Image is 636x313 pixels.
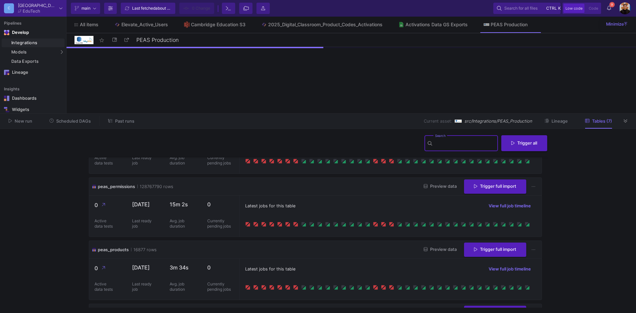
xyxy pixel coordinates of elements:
p: [DATE] [132,264,159,271]
img: Tab icon [114,22,120,28]
span: src/Integrations/PEAS_Production [464,118,532,124]
p: Avg. job duration [170,218,190,229]
div: Data Exports [11,59,63,64]
p: Currently pending jobs [207,155,234,166]
div: Integrations [11,40,63,46]
img: Tab icon [261,22,267,28]
div: PEAS Production [491,22,528,27]
p: Active data tests [94,281,114,292]
img: Tab icon [484,23,489,26]
button: 9 [603,3,615,14]
span: peas_products [98,247,129,253]
p: Last ready job [132,218,152,229]
button: Tables (7) [577,116,620,126]
span: Past runs [115,119,134,124]
span: View full job timeline [489,266,531,271]
span: Latest jobs for this table [245,203,295,209]
span: Current asset: [424,118,452,124]
p: Active data tests [94,155,114,166]
p: Avg. job duration [170,281,190,292]
span: Trigger full import [474,184,516,189]
button: Lineage [537,116,576,126]
div: Elevate_Active_Users [121,22,168,27]
div: Cambridge Education S3 [191,22,245,27]
p: 3m 34s [170,264,197,271]
div: Lineage [12,70,55,75]
span: main [81,3,90,13]
div: Activations Data GS Exports [405,22,468,27]
button: Last fetchedabout 21 hours ago [121,3,175,14]
div: Widgets [12,107,55,112]
img: Logo [75,36,93,44]
p: Currently pending jobs [207,281,234,292]
span: Code [589,6,598,11]
span: Tables (7) [592,119,612,124]
span: 9 [609,2,615,7]
button: View full job timeline [483,264,536,274]
img: Tab icon [398,22,404,28]
p: Last ready job [132,155,152,166]
span: Trigger full import [474,247,516,252]
p: Last ready job [132,281,152,292]
a: Data Exports [2,57,65,66]
button: Trigger all [501,135,547,151]
a: Navigation iconLineage [2,67,65,78]
button: Preview data [418,245,462,255]
span: k [558,4,561,12]
button: Preview data [418,181,462,192]
div: C [4,3,14,13]
span: ctrl [546,4,557,12]
span: 128767790 rows [137,183,173,190]
span: Lineage [552,119,568,124]
span: Low code [565,6,582,11]
span: Latest jobs for this table [245,266,295,272]
p: 0 [207,264,234,271]
img: bg52tvgs8dxfpOhHYAd0g09LCcAxm85PnUXHwHyc.png [619,2,631,14]
mat-icon: star_border [98,36,106,44]
p: 0 [207,201,234,208]
p: 0 [94,264,121,272]
div: EduTech [23,9,40,13]
button: View full job timeline [483,201,536,211]
p: 15m 2s [170,201,197,208]
button: New run [1,116,40,126]
div: Last fetched [132,3,172,13]
button: Search for all filesctrlk [493,3,560,14]
span: All items [80,22,98,27]
span: View full job timeline [489,203,531,208]
a: Navigation iconDashboards [2,93,65,104]
span: 16877 rows [131,247,157,253]
span: Search for all files [504,3,538,13]
div: Develop [12,30,22,35]
mat-expansion-panel-header: Navigation iconDevelop [2,27,65,38]
p: 0 [94,201,121,209]
div: [GEOGRAPHIC_DATA] [18,3,57,8]
span: Preview data [424,184,457,189]
a: Integrations [2,39,65,47]
button: Past runs [100,116,142,126]
span: Trigger all [511,141,537,146]
span: Models [11,50,27,55]
span: about 21 hours ago [155,6,191,11]
img: icon [92,247,96,253]
span: New run [15,119,32,124]
div: 2025_Digital_Classroom_Product_Codes_Activations [268,22,383,27]
img: icon [92,183,96,190]
button: Low code [563,4,584,13]
img: Navigation icon [4,107,9,112]
button: ctrlk [544,4,557,12]
p: Avg. job duration [170,155,190,166]
button: main [71,3,100,14]
p: Currently pending jobs [207,218,234,229]
p: Active data tests [94,218,114,229]
button: Code [587,4,600,13]
p: [DATE] [132,201,159,208]
img: Tab icon [184,21,190,28]
span: peas_permissions [98,183,135,190]
img: [Legacy] MySQL on RDS [455,118,462,125]
img: Navigation icon [4,70,9,75]
span: Preview data [424,247,457,252]
button: Scheduled DAGs [42,116,99,126]
button: Trigger full import [464,179,526,194]
img: Navigation icon [4,30,9,35]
